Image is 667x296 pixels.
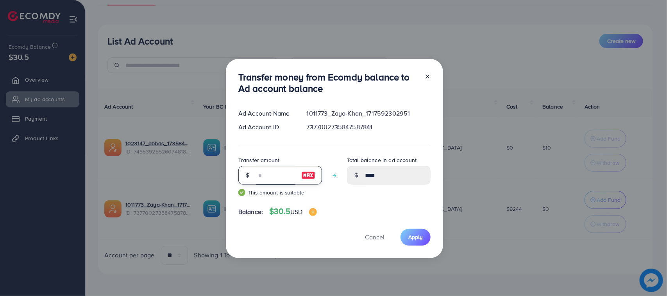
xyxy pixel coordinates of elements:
div: Ad Account Name [232,109,300,118]
h4: $30.5 [269,207,317,216]
span: USD [290,207,302,216]
h3: Transfer money from Ecomdy balance to Ad account balance [238,71,418,94]
small: This amount is suitable [238,189,322,196]
div: Ad Account ID [232,123,300,132]
img: guide [238,189,245,196]
label: Transfer amount [238,156,279,164]
span: Cancel [365,233,384,241]
div: 7377002735847587841 [300,123,437,132]
button: Apply [401,229,431,246]
label: Total balance in ad account [347,156,417,164]
span: Apply [408,233,423,241]
button: Cancel [355,229,394,246]
div: 1011773_Zaya-Khan_1717592302951 [300,109,437,118]
img: image [301,171,315,180]
img: image [309,208,317,216]
span: Balance: [238,207,263,216]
